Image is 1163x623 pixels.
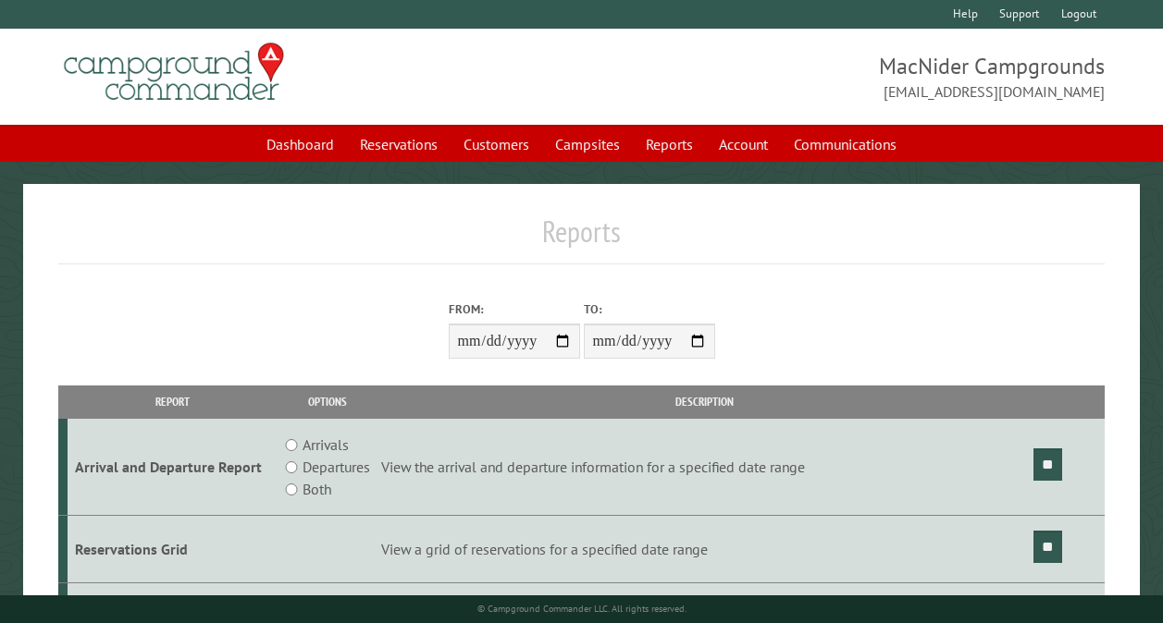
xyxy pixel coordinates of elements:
th: Description [378,385,1031,418]
img: Campground Commander [58,36,290,108]
a: Reservations [349,127,449,162]
td: Arrival and Departure Report [68,419,278,516]
label: Both [303,478,331,500]
th: Options [277,385,378,418]
a: Campsites [544,127,631,162]
a: Reports [635,127,704,162]
label: Arrivals [303,434,349,456]
h1: Reports [58,214,1105,264]
a: Customers [452,127,540,162]
th: Report [68,385,278,418]
label: To: [584,300,715,318]
a: Dashboard [255,127,345,162]
td: Reservations Grid [68,516,278,583]
label: Departures [303,456,370,478]
a: Account [708,127,779,162]
td: View a grid of reservations for a specified date range [378,516,1031,583]
a: Communications [783,127,908,162]
span: MacNider Campgrounds [EMAIL_ADDRESS][DOMAIN_NAME] [582,51,1106,103]
label: From: [449,300,580,318]
td: View the arrival and departure information for a specified date range [378,419,1031,516]
small: © Campground Commander LLC. All rights reserved. [477,603,687,615]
